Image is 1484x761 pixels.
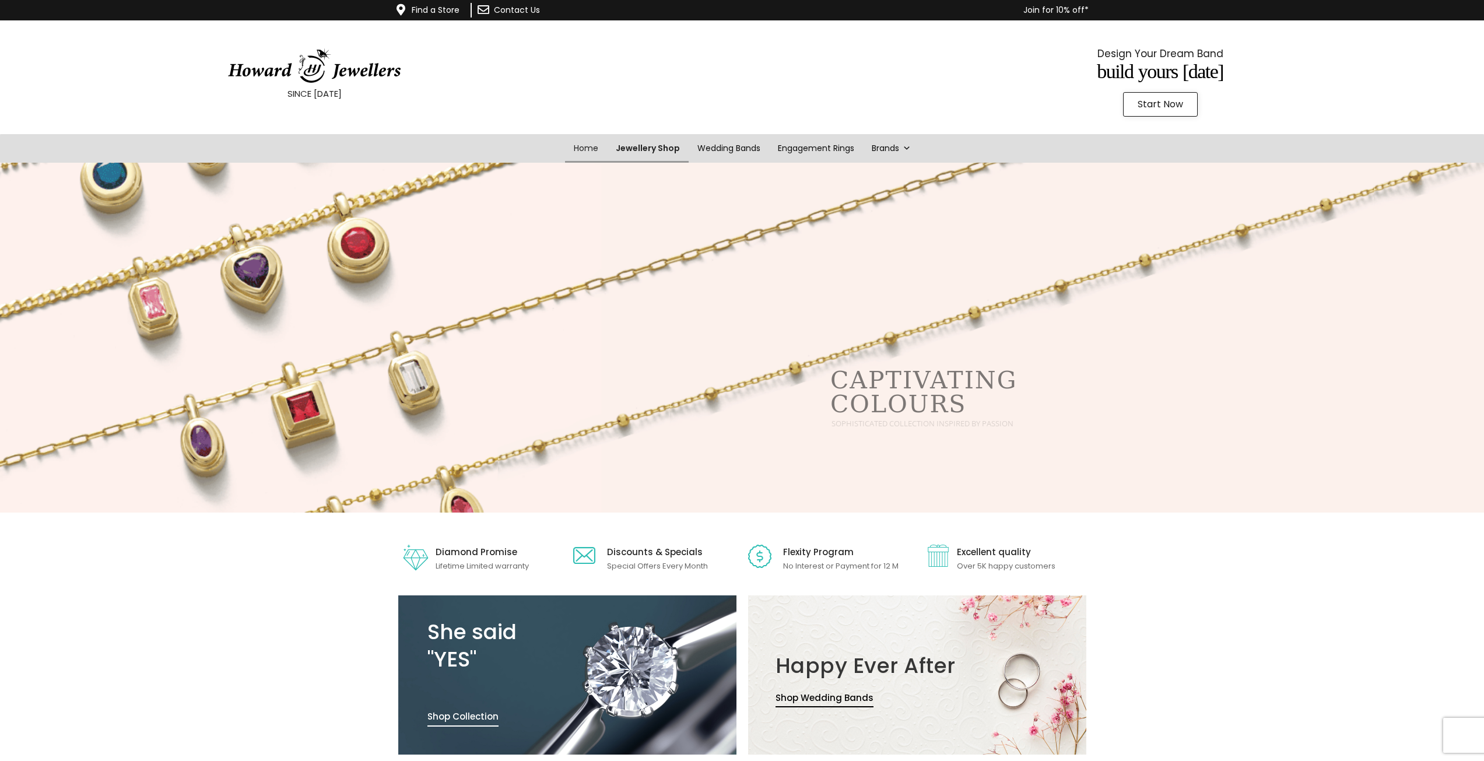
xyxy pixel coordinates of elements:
[412,4,459,16] a: Find a Store
[29,86,599,101] p: SINCE [DATE]
[427,709,499,727] a: Shop Collection
[608,3,1089,17] p: Join for 10% off*
[832,420,1013,427] rs-layer: sophisticated collection inspired by passion
[957,560,1055,573] p: Over 5K happy customers
[607,546,703,558] span: Discounts & Specials
[436,546,517,558] a: Diamond Promise
[776,651,956,681] a: Happy Ever After
[769,134,863,163] a: Engagement Rings
[783,546,854,558] a: Flexity Program
[689,134,769,163] a: Wedding Bands
[830,369,1017,416] rs-layer: captivating colours
[783,560,899,573] p: No Interest or Payment for 12 M
[1097,61,1223,82] span: Build Yours [DATE]
[227,48,402,83] img: HowardJewellersLogo-04
[494,4,540,16] a: Contact Us
[436,560,529,573] p: Lifetime Limited warranty
[957,546,1031,558] span: Excellent quality
[565,134,607,163] a: Home
[607,134,689,163] a: Jewellery Shop
[1138,100,1183,109] span: Start Now
[1123,92,1198,117] a: Start Now
[427,617,517,674] a: She said"YES"
[607,560,708,573] p: Special Offers Every Month
[776,692,873,707] a: Shop Wedding Bands
[863,134,920,163] a: Brands
[875,45,1446,62] p: Design Your Dream Band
